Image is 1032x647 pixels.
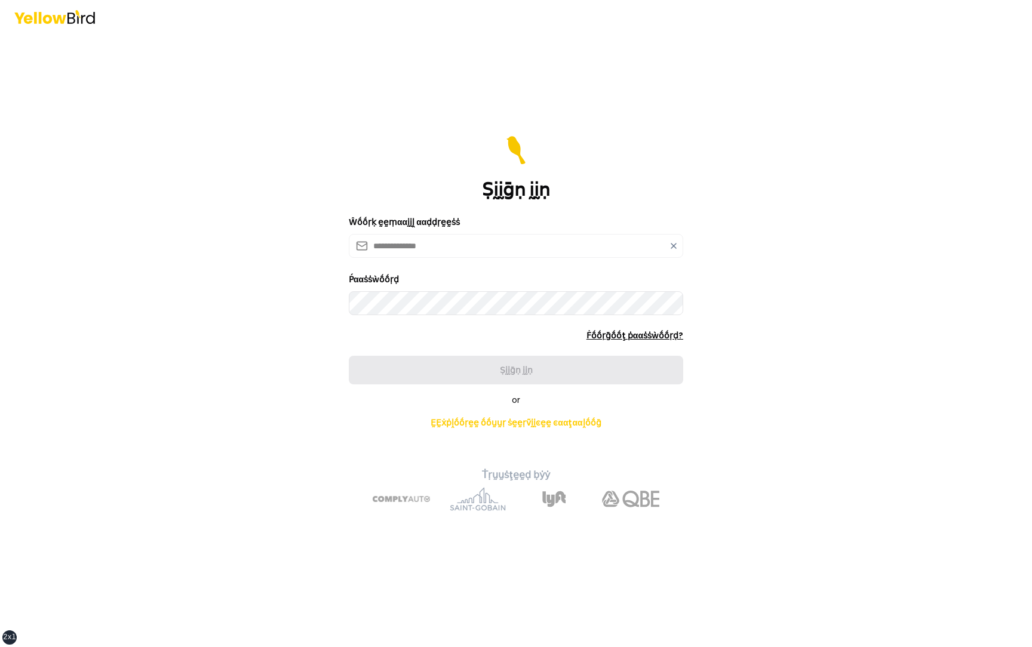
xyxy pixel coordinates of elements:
[306,468,726,482] p: Ṫṛṵṵṡţḛḛḍ ḅẏẏ
[421,411,610,435] a: ḚḚẋṗḽṓṓṛḛḛ ṓṓṵṵṛ ṡḛḛṛṽḭḭͼḛḛ ͼααţααḽṓṓḡ
[349,273,399,285] label: Ṕααṡṡẁṓṓṛḍ
[3,633,16,642] div: 2xl
[349,216,460,228] label: Ŵṓṓṛḳ ḛḛṃααḭḭḽ ααḍḍṛḛḛṡṡ
[586,329,683,341] a: Ḟṓṓṛḡṓṓţ ṗααṡṡẁṓṓṛḍ?
[482,179,550,201] h1: Ṣḭḭḡṇ ḭḭṇ
[512,394,520,406] span: or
